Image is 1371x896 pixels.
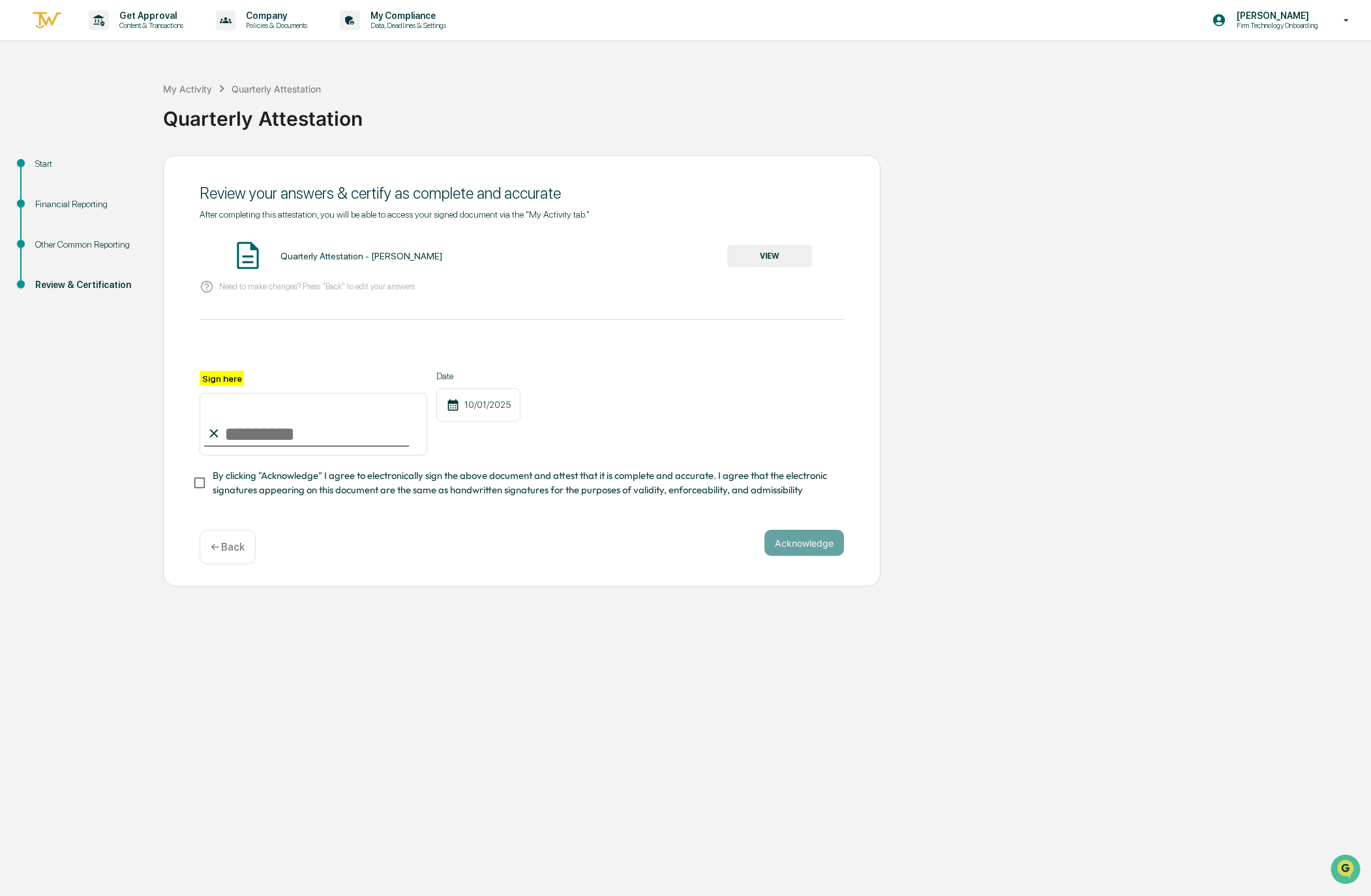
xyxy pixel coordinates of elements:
span: Attestations [108,164,162,177]
label: Date [436,371,520,381]
p: Data, Deadlines & Settings [360,21,453,30]
a: Powered byPylon [92,220,158,231]
p: Firm Technology Onboarding [1226,21,1325,30]
iframe: Open customer support [1329,853,1364,888]
div: My Activity [163,83,212,94]
span: After completing this attestation, you will be able to access your signed document via the "My Ac... [200,209,590,220]
button: VIEW [727,245,812,267]
p: [PERSON_NAME] [1226,10,1325,21]
p: ← Back [211,541,245,553]
span: Preclearance [26,164,84,177]
a: 🔎Data Lookup [8,184,87,207]
p: Need to make changes? Press "Back" to edit your answers [219,282,415,291]
p: Content & Transactions [109,21,190,30]
p: Get Approval [109,10,190,21]
a: 🗄️Attestations [89,159,167,182]
span: Data Lookup [26,189,82,202]
div: Quarterly Attestation [163,96,1364,130]
p: Company [235,10,314,21]
div: Quarterly Attestation [232,83,321,94]
p: My Compliance [360,10,453,21]
div: 🔎 [13,190,23,201]
div: Start new chat [44,100,214,113]
p: Policies & Documents [235,21,314,30]
img: logo [31,10,63,31]
div: 🗄️ [95,166,105,176]
a: 🖐️Preclearance [8,159,89,182]
button: Acknowledge [764,530,844,556]
img: 1746055101610-c473b297-6a78-478c-a979-82029cc54cd1 [13,100,37,123]
div: Review & Certification [35,278,142,292]
div: Other Common Reporting [35,238,142,252]
label: Sign here [200,371,244,386]
div: 🖐️ [13,166,23,176]
div: Review your answers & certify as complete and accurate [200,184,844,203]
div: 10/01/2025 [436,388,520,422]
span: Pylon [130,221,158,231]
div: Start [35,157,142,171]
span: By clicking "Acknowledge" I agree to electronically sign the above document and attest that it is... [213,469,834,498]
button: Start new chat [222,104,237,119]
p: How can we help? [13,27,237,48]
div: Financial Reporting [35,197,142,211]
img: Document Icon [232,239,264,272]
div: Quarterly Attestation - [PERSON_NAME] [280,251,442,261]
div: We're available if you need us! [44,113,165,123]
